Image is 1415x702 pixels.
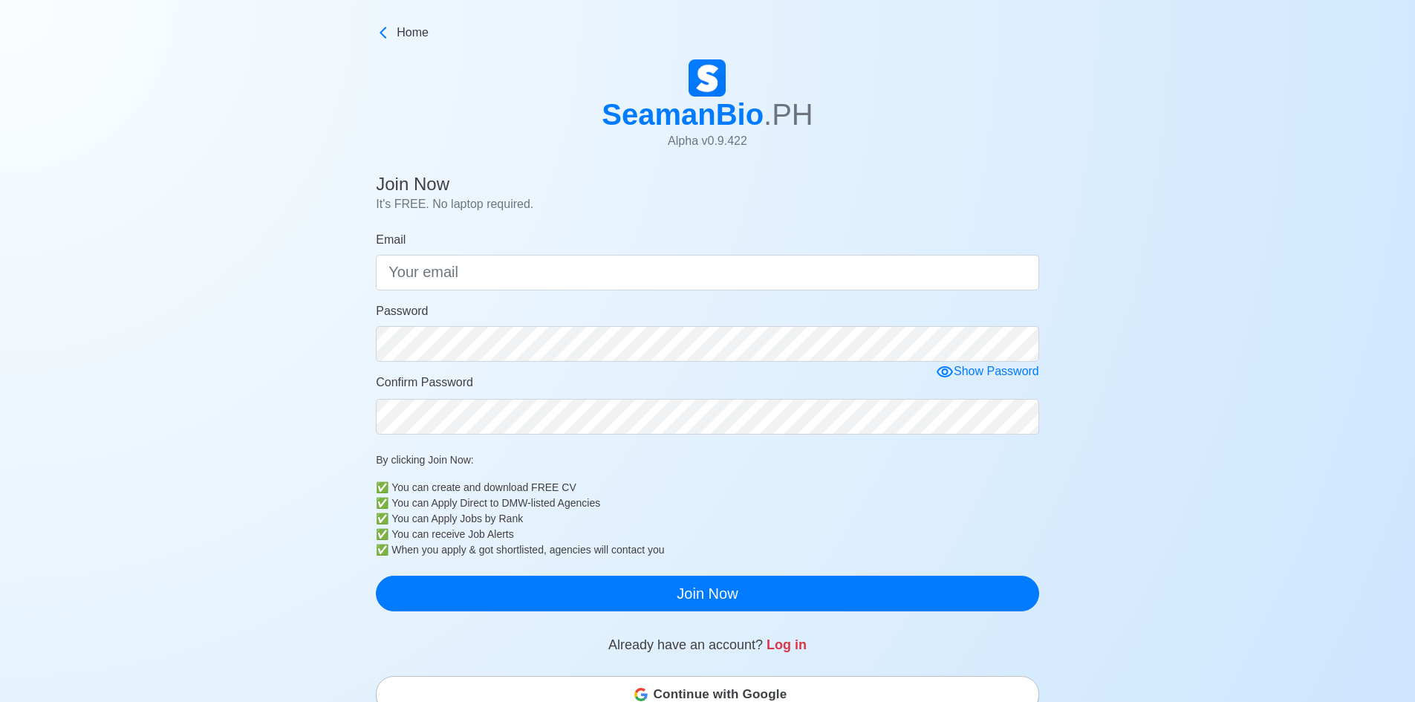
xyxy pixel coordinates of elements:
[602,59,813,162] a: SeamanBio.PHAlpha v0.9.422
[376,255,1039,290] input: Your email
[391,495,1039,511] div: You can Apply Direct to DMW-listed Agencies
[376,174,1039,195] h4: Join Now
[397,24,429,42] span: Home
[376,495,388,511] b: ✅
[767,637,807,652] a: Log in
[391,511,1039,527] div: You can Apply Jobs by Rank
[391,542,1039,558] div: When you apply & got shortlisted, agencies will contact you
[602,132,813,150] p: Alpha v 0.9.422
[376,511,388,527] b: ✅
[689,59,726,97] img: Logo
[376,480,388,495] b: ✅
[376,527,388,542] b: ✅
[391,480,1039,495] div: You can create and download FREE CV
[376,452,1039,468] p: By clicking Join Now:
[376,576,1039,611] button: Join Now
[376,24,1039,42] a: Home
[376,635,1039,655] p: Already have an account?
[376,376,473,389] span: Confirm Password
[391,527,1039,542] div: You can receive Job Alerts
[602,97,813,132] h1: SeamanBio
[936,363,1039,381] div: Show Password
[376,195,1039,213] p: It's FREE. No laptop required.
[376,305,428,317] span: Password
[376,542,388,558] b: ✅
[764,98,813,131] span: .PH
[376,233,406,246] span: Email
